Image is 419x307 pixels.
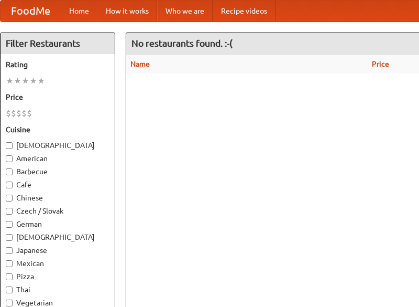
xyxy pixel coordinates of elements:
h5: Price [6,92,109,102]
h4: Filter Restaurants [1,33,115,54]
label: American [6,153,109,164]
input: German [6,221,13,228]
input: Chinese [6,195,13,202]
label: Mexican [6,258,109,269]
label: Chinese [6,193,109,203]
label: German [6,219,109,229]
input: Japanese [6,247,13,254]
input: Mexican [6,260,13,267]
li: $ [21,108,27,119]
a: Price [372,60,389,68]
h5: Rating [6,59,109,70]
input: Pizza [6,273,13,280]
a: Home [61,1,97,22]
li: ★ [29,75,37,87]
input: Czech / Slovak [6,208,13,215]
ng-pluralize: No restaurants found. :-( [131,38,233,48]
label: Cafe [6,179,109,190]
label: Czech / Slovak [6,206,109,216]
a: Who we are [157,1,213,22]
input: [DEMOGRAPHIC_DATA] [6,234,13,241]
li: $ [16,108,21,119]
label: [DEMOGRAPHIC_DATA] [6,232,109,242]
input: [DEMOGRAPHIC_DATA] [6,142,13,149]
a: Recipe videos [213,1,275,22]
input: Cafe [6,182,13,188]
input: Thai [6,287,13,293]
input: Vegetarian [6,300,13,306]
li: $ [6,108,11,119]
li: ★ [6,75,14,87]
li: ★ [21,75,29,87]
a: Name [130,60,150,68]
label: Japanese [6,245,109,256]
a: How it works [97,1,157,22]
label: Pizza [6,271,109,282]
li: ★ [37,75,45,87]
label: Thai [6,284,109,295]
label: Barbecue [6,166,109,177]
label: [DEMOGRAPHIC_DATA] [6,140,109,151]
h5: Cuisine [6,124,109,135]
a: FoodMe [1,1,61,22]
input: Barbecue [6,168,13,175]
li: ★ [14,75,21,87]
input: American [6,155,13,162]
li: $ [11,108,16,119]
li: $ [27,108,32,119]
